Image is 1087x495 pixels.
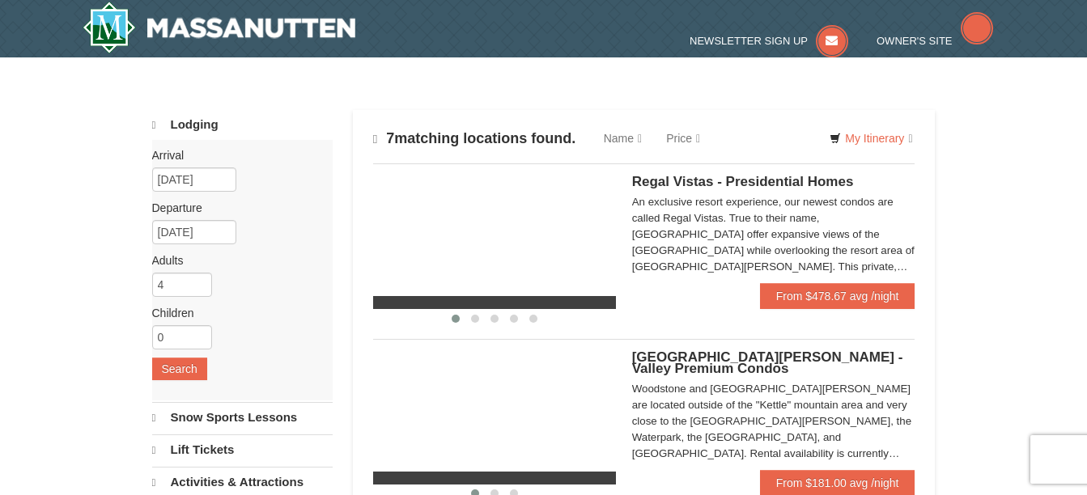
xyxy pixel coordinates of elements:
label: Departure [152,200,321,216]
a: Name [592,122,654,154]
a: Newsletter Sign Up [690,35,848,47]
a: From $478.67 avg /night [760,283,915,309]
span: [GEOGRAPHIC_DATA][PERSON_NAME] - Valley Premium Condos [632,349,903,376]
a: Lodging [152,110,333,140]
a: Snow Sports Lessons [152,402,333,433]
img: Massanutten Resort Logo [83,2,356,53]
a: Owner's Site [877,35,993,47]
label: Arrival [152,147,321,163]
span: Newsletter Sign Up [690,35,808,47]
a: My Itinerary [819,126,923,150]
a: Price [654,122,712,154]
label: Adults [152,252,321,269]
label: Children [152,305,321,321]
span: Owner's Site [877,35,953,47]
a: Lift Tickets [152,434,333,465]
span: Regal Vistas - Presidential Homes [632,174,854,189]
button: Search [152,357,207,380]
div: An exclusive resort experience, our newest condos are called Regal Vistas. True to their name, [G... [632,194,915,275]
a: Massanutten Resort [83,2,356,53]
div: Woodstone and [GEOGRAPHIC_DATA][PERSON_NAME] are located outside of the "Kettle" mountain area an... [632,381,915,462]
